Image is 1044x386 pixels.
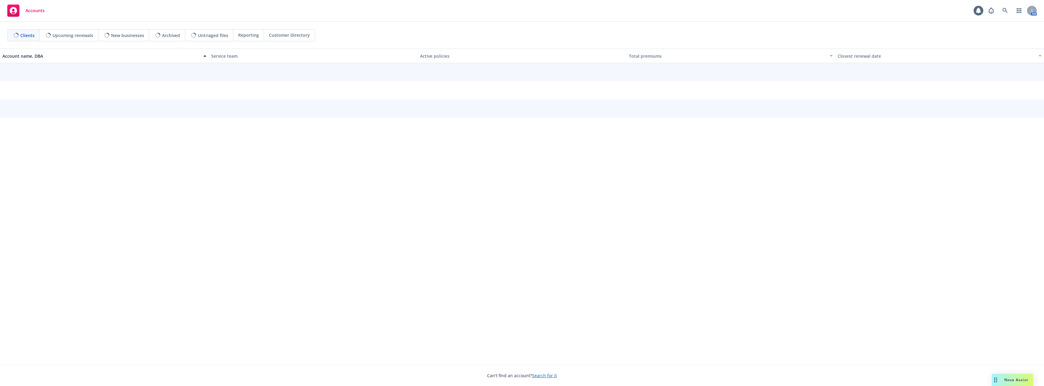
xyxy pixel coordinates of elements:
[209,49,418,63] button: Service team
[629,53,826,59] div: Total premiums
[53,32,93,39] span: Upcoming renewals
[25,8,45,13] span: Accounts
[838,53,1035,59] div: Closest renewal date
[1004,377,1028,382] span: Nova Assist
[487,372,557,379] span: Can't find an account?
[532,373,557,378] a: Search for it
[238,32,259,38] span: Reporting
[162,32,180,39] span: Archived
[269,32,310,38] span: Customer Directory
[111,32,144,39] span: New businesses
[198,32,228,39] span: Untriaged files
[985,5,997,17] a: Report a Bug
[992,374,1033,386] button: Nova Assist
[835,49,1044,63] button: Closest renewal date
[418,49,626,63] button: Active policies
[2,53,200,59] div: Account name, DBA
[992,374,999,386] div: Drag to move
[420,53,624,59] div: Active policies
[999,5,1011,17] a: Search
[1013,5,1025,17] a: Switch app
[5,2,47,19] a: Accounts
[20,32,35,39] span: Clients
[626,49,835,63] button: Total premiums
[211,53,415,59] div: Service team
